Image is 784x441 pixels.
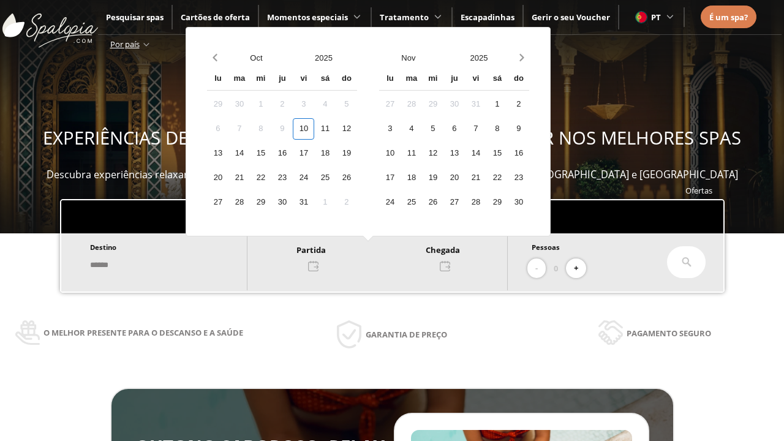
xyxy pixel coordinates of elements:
div: 13 [207,143,228,164]
button: Open years overlay [290,47,357,69]
div: 26 [422,192,443,213]
div: Calendar days [379,94,529,213]
div: 7 [465,118,486,140]
div: 6 [443,118,465,140]
div: ma [228,69,250,90]
div: 5 [336,94,357,115]
div: lu [207,69,228,90]
span: O melhor presente para o descanso e a saúde [43,326,243,339]
div: ju [271,69,293,90]
div: 2 [271,94,293,115]
button: Previous month [207,47,222,69]
div: 30 [228,94,250,115]
a: Pesquisar spas [106,12,164,23]
div: 15 [250,143,271,164]
div: Calendar wrapper [379,69,529,213]
div: 28 [228,192,250,213]
div: mi [422,69,443,90]
div: 2 [336,192,357,213]
span: Pessoas [532,243,560,252]
div: 1 [250,94,271,115]
a: Gerir o seu Voucher [532,12,610,23]
div: 22 [250,167,271,189]
span: 0 [554,262,558,275]
div: 21 [228,167,250,189]
div: 31 [465,94,486,115]
div: 27 [207,192,228,213]
div: 11 [314,118,336,140]
a: É um spa? [709,10,748,24]
div: 1 [486,94,508,115]
div: 19 [422,167,443,189]
div: 2 [508,94,529,115]
div: 23 [508,167,529,189]
div: 11 [401,143,422,164]
a: Ofertas [685,185,712,196]
span: Por país [110,39,140,50]
div: sá [314,69,336,90]
div: 25 [314,167,336,189]
div: 4 [401,118,422,140]
div: 17 [293,143,314,164]
div: 29 [486,192,508,213]
div: 13 [443,143,465,164]
div: 18 [401,167,422,189]
div: 30 [443,94,465,115]
div: Calendar days [207,94,357,213]
div: 26 [336,167,357,189]
div: ju [443,69,465,90]
div: 14 [228,143,250,164]
div: 20 [207,167,228,189]
div: ma [401,69,422,90]
div: 17 [379,167,401,189]
div: lu [379,69,401,90]
div: 29 [207,94,228,115]
div: 4 [314,94,336,115]
div: 27 [379,94,401,115]
div: 16 [271,143,293,164]
div: 8 [250,118,271,140]
img: ImgLogoSpalopia.BvClDcEz.svg [2,1,98,48]
div: 28 [401,94,422,115]
button: Open years overlay [443,47,514,69]
div: 12 [336,118,357,140]
div: 8 [486,118,508,140]
div: 20 [443,167,465,189]
div: vi [465,69,486,90]
div: 30 [508,192,529,213]
div: 19 [336,143,357,164]
span: Descubra experiências relaxantes, desfrute e ofereça momentos de bem-estar em mais de 400 spas em... [47,168,738,181]
button: + [566,258,586,279]
button: Open months overlay [373,47,443,69]
div: sá [486,69,508,90]
a: Escapadinhas [461,12,514,23]
span: É um spa? [709,12,748,23]
div: 16 [508,143,529,164]
div: 3 [379,118,401,140]
div: 7 [228,118,250,140]
div: 6 [207,118,228,140]
div: 14 [465,143,486,164]
div: 30 [271,192,293,213]
span: EXPERIÊNCIAS DE BEM-ESTAR PARA OFERECER E APROVEITAR NOS MELHORES SPAS [43,126,741,150]
a: Cartões de oferta [181,12,250,23]
div: 23 [271,167,293,189]
div: 9 [508,118,529,140]
div: 31 [293,192,314,213]
button: - [527,258,546,279]
div: 3 [293,94,314,115]
div: 5 [422,118,443,140]
div: 28 [465,192,486,213]
div: 18 [314,143,336,164]
div: 29 [250,192,271,213]
span: Garantia de preço [366,328,447,341]
div: mi [250,69,271,90]
div: 12 [422,143,443,164]
div: 15 [486,143,508,164]
span: Destino [90,243,116,252]
span: Pagamento seguro [627,326,711,340]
